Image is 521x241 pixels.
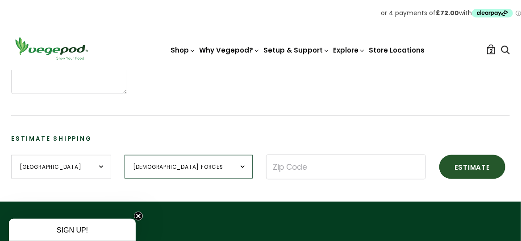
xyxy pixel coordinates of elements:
[439,155,505,179] button: Estimate
[200,45,260,55] a: Why Vegepod?
[134,212,143,221] button: Close teaser
[11,36,92,61] img: Vegepod
[9,219,136,241] div: SIGN UP!Close teaser
[266,155,426,180] input: Zip Code
[333,45,366,55] a: Explore
[11,155,111,179] select: Country
[501,46,510,55] a: Search
[264,45,330,55] a: Setup & Support
[171,45,196,55] a: Shop
[125,155,253,179] select: Province
[11,135,510,143] h3: Estimate Shipping
[489,47,493,55] span: 2
[486,45,496,54] a: 2
[369,45,425,55] a: Store Locations
[57,226,88,234] span: SIGN UP!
